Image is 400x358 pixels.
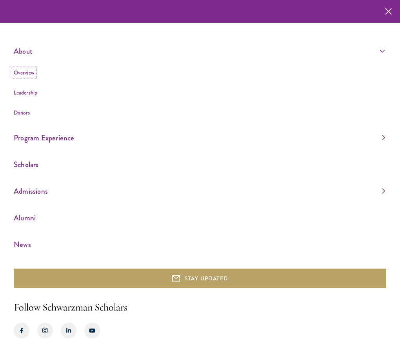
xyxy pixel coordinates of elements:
a: Alumni [14,211,385,224]
a: Scholars [14,158,385,171]
a: News [14,238,385,251]
a: About [14,45,385,58]
a: Admissions [14,185,385,198]
a: Donors [14,109,30,116]
a: Program Experience [14,131,385,144]
a: Leadership [14,89,37,96]
a: Overview [14,69,35,76]
button: STAY UPDATED [14,269,386,288]
h2: Follow Schwarzman Scholars [14,300,386,315]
